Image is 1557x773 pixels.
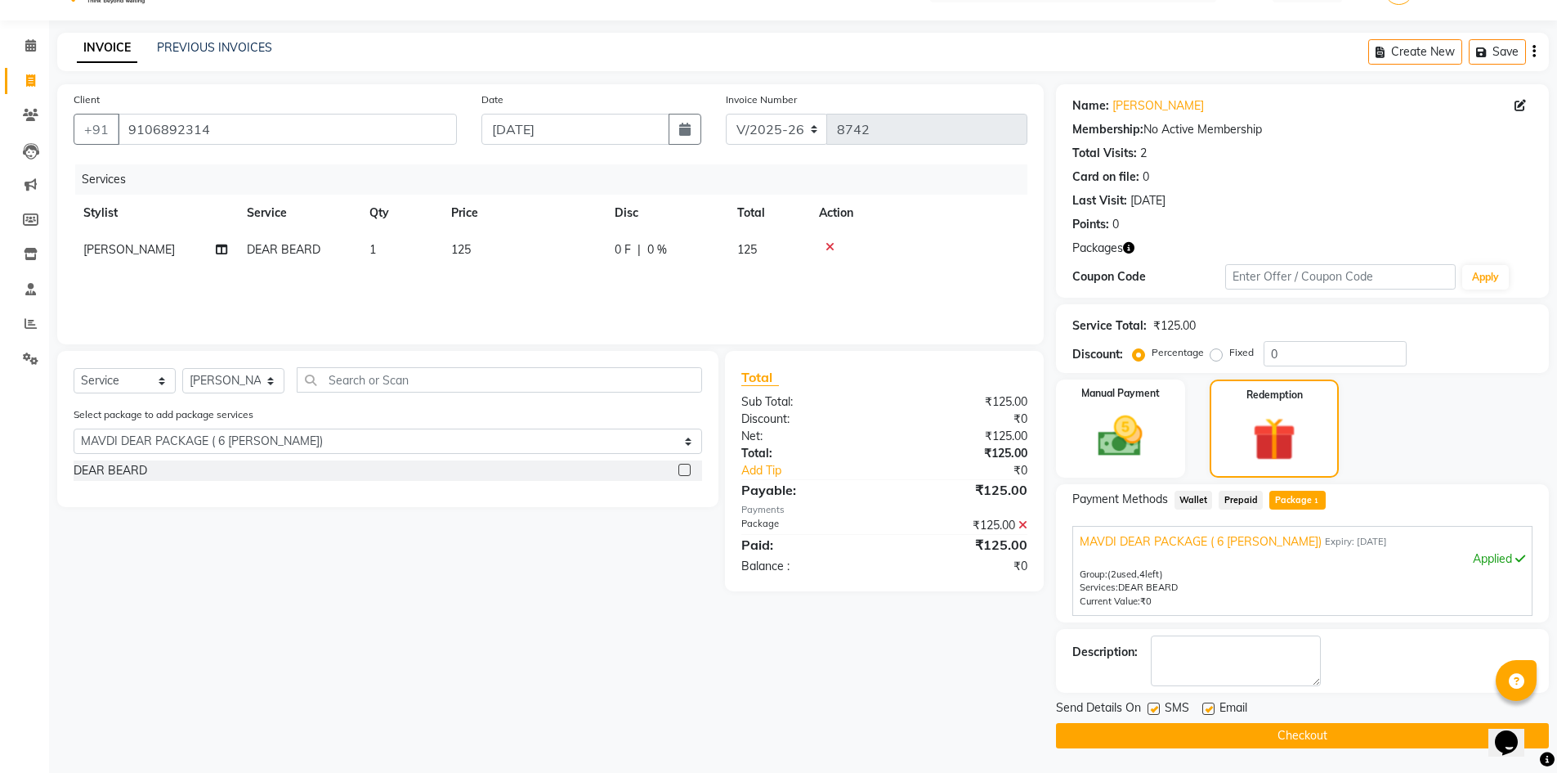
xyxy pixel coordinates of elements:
a: PREVIOUS INVOICES [157,40,272,55]
span: 125 [737,242,757,257]
div: DEAR BEARD [74,462,147,479]
div: ₹125.00 [884,535,1040,555]
div: ₹125.00 [884,480,1040,500]
div: ₹125.00 [884,428,1040,445]
th: Disc [605,195,727,231]
a: INVOICE [77,34,137,63]
th: Total [727,195,809,231]
span: Payment Methods [1072,491,1168,508]
div: No Active Membership [1072,121,1532,138]
span: | [638,241,641,258]
input: Search by Name/Mobile/Email/Code [118,114,457,145]
input: Search or Scan [297,367,702,393]
button: Save [1469,39,1526,65]
th: Price [441,195,605,231]
div: Card on file: [1072,169,1139,186]
div: 0 [1112,216,1119,233]
div: Applied [1080,551,1525,568]
div: 2 [1140,145,1147,162]
div: ₹0 [884,411,1040,428]
span: Email [1219,699,1247,720]
div: Service Total: [1072,317,1147,335]
span: [PERSON_NAME] [83,242,175,257]
label: Percentage [1152,345,1204,360]
div: Discount: [729,411,884,428]
span: 125 [451,242,471,257]
div: Total: [729,445,884,462]
div: ₹125.00 [1153,317,1196,335]
button: +91 [74,114,119,145]
span: Current Value: [1080,595,1140,607]
div: Sub Total: [729,393,884,411]
label: Redemption [1246,388,1303,402]
span: 1 [1312,497,1321,506]
div: ₹125.00 [884,517,1040,534]
div: Discount: [1072,346,1123,363]
div: Total Visits: [1072,145,1137,162]
div: ₹125.00 [884,445,1040,462]
div: Payable: [729,480,884,500]
label: Invoice Number [726,92,797,107]
a: Add Tip [729,462,910,479]
div: Net: [729,428,884,445]
div: ₹0 [910,462,1040,479]
span: 4 [1139,569,1145,580]
div: [DATE] [1130,192,1166,209]
div: Last Visit: [1072,192,1127,209]
div: Coupon Code [1072,268,1226,285]
div: Description: [1072,644,1138,661]
span: MAVDI DEAR PACKAGE ( 6 [PERSON_NAME]) [1080,533,1322,551]
button: Checkout [1056,723,1549,748]
div: Points: [1072,216,1109,233]
span: Wallet [1174,491,1213,510]
span: SMS [1165,699,1189,720]
span: Expiry: [DATE] [1325,535,1387,549]
iframe: chat widget [1488,708,1541,757]
th: Service [237,195,360,231]
button: Create New [1368,39,1462,65]
span: Package [1269,491,1326,510]
div: ₹0 [884,558,1040,575]
div: Balance : [729,558,884,575]
a: [PERSON_NAME] [1112,97,1204,115]
div: Payments [741,503,1027,517]
label: Fixed [1229,345,1254,360]
span: ₹0 [1140,595,1152,607]
span: Packages [1072,240,1123,257]
span: Group: [1080,569,1107,580]
span: Send Details On [1056,699,1141,720]
div: ₹125.00 [884,393,1040,411]
input: Enter Offer / Coupon Code [1225,264,1456,290]
label: Date [481,92,503,107]
span: Services: [1080,582,1118,593]
div: Services [75,164,1040,195]
div: 0 [1143,169,1149,186]
span: 1 [369,242,376,257]
th: Stylist [74,195,237,231]
span: 0 % [647,241,667,258]
div: Paid: [729,535,884,555]
span: Total [741,369,779,386]
th: Action [809,195,1027,231]
th: Qty [360,195,441,231]
div: Name: [1072,97,1109,115]
div: Membership: [1072,121,1143,138]
div: Package [729,517,884,534]
span: used, left) [1107,569,1163,580]
span: Prepaid [1219,491,1263,510]
span: (2 [1107,569,1116,580]
img: _gift.svg [1239,412,1309,466]
label: Client [74,92,100,107]
span: 0 F [615,241,631,258]
label: Manual Payment [1081,386,1160,401]
label: Select package to add package services [74,407,253,422]
span: DEAR BEARD [1118,582,1178,593]
span: DEAR BEARD [247,242,320,257]
button: Apply [1462,265,1509,290]
img: _cash.svg [1084,411,1157,462]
